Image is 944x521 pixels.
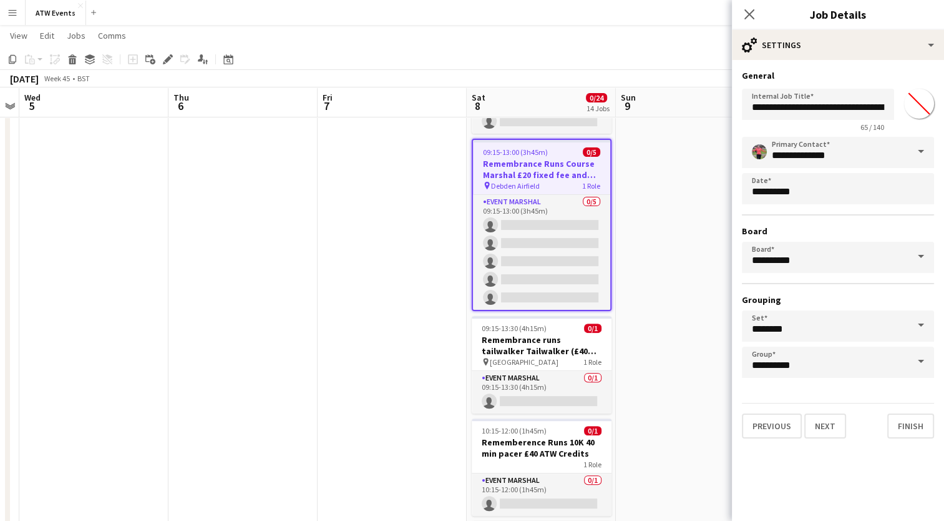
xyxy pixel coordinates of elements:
span: 9 [619,99,636,113]
span: 1 Role [582,181,600,191]
span: Thu [173,92,189,103]
app-card-role: Event Marshal0/509:15-13:00 (3h45m) [473,195,610,310]
h3: Board [742,226,934,237]
span: 65 / 140 [850,122,894,132]
a: Comms [93,27,131,44]
span: 10:15-12:00 (1h45m) [482,426,547,435]
div: [DATE] [10,72,39,85]
span: Debden Airfield [491,181,540,191]
span: Jobs [67,30,85,41]
span: 1 Role [583,460,601,469]
span: 0/1 [584,426,601,435]
app-card-role: Event Marshal0/110:15-12:00 (1h45m) [472,474,611,516]
a: Edit [35,27,59,44]
app-job-card: 09:15-13:30 (4h15m)0/1Remembrance runs tailwalker Tailwalker (£40 ATW credit) [GEOGRAPHIC_DATA]1 ... [472,316,611,414]
span: 5 [22,99,41,113]
div: 14 Jobs [586,104,610,113]
span: 0/24 [586,93,607,102]
span: 7 [321,99,333,113]
a: Jobs [62,27,90,44]
span: 09:15-13:00 (3h45m) [483,147,548,157]
div: Settings [732,30,944,60]
div: BST [77,74,90,83]
h3: Grouping [742,294,934,305]
a: View [5,27,32,44]
span: 0/5 [583,147,600,157]
app-job-card: 09:15-13:00 (3h45m)0/5Remembrance Runs Course Marshal £20 fixed fee and free atw race Debden Airf... [472,139,611,311]
span: 8 [470,99,485,113]
h3: General [742,70,934,81]
span: View [10,30,27,41]
h3: Job Details [732,6,944,22]
app-card-role: Event Marshal0/109:15-13:30 (4h15m) [472,371,611,414]
span: Week 45 [41,74,72,83]
h3: Remembrance runs tailwalker Tailwalker (£40 ATW credit) [472,334,611,357]
span: Comms [98,30,126,41]
button: Finish [887,414,934,439]
app-job-card: 10:15-12:00 (1h45m)0/1Rememberence Runs 10K 40 min pacer £40 ATW Credits1 RoleEvent Marshal0/110:... [472,419,611,516]
h3: Remembrance Runs Course Marshal £20 fixed fee and free atw race [473,158,610,181]
span: 0/1 [584,324,601,333]
h3: Rememberence Runs 10K 40 min pacer £40 ATW Credits [472,437,611,459]
span: Edit [40,30,54,41]
span: 1 Role [583,357,601,367]
span: 09:15-13:30 (4h15m) [482,324,547,333]
span: [GEOGRAPHIC_DATA] [490,357,558,367]
span: Wed [24,92,41,103]
button: Next [804,414,846,439]
button: ATW Events [26,1,86,25]
span: 6 [172,99,189,113]
button: Previous [742,414,802,439]
span: Fri [323,92,333,103]
span: Sat [472,92,485,103]
span: Sun [621,92,636,103]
